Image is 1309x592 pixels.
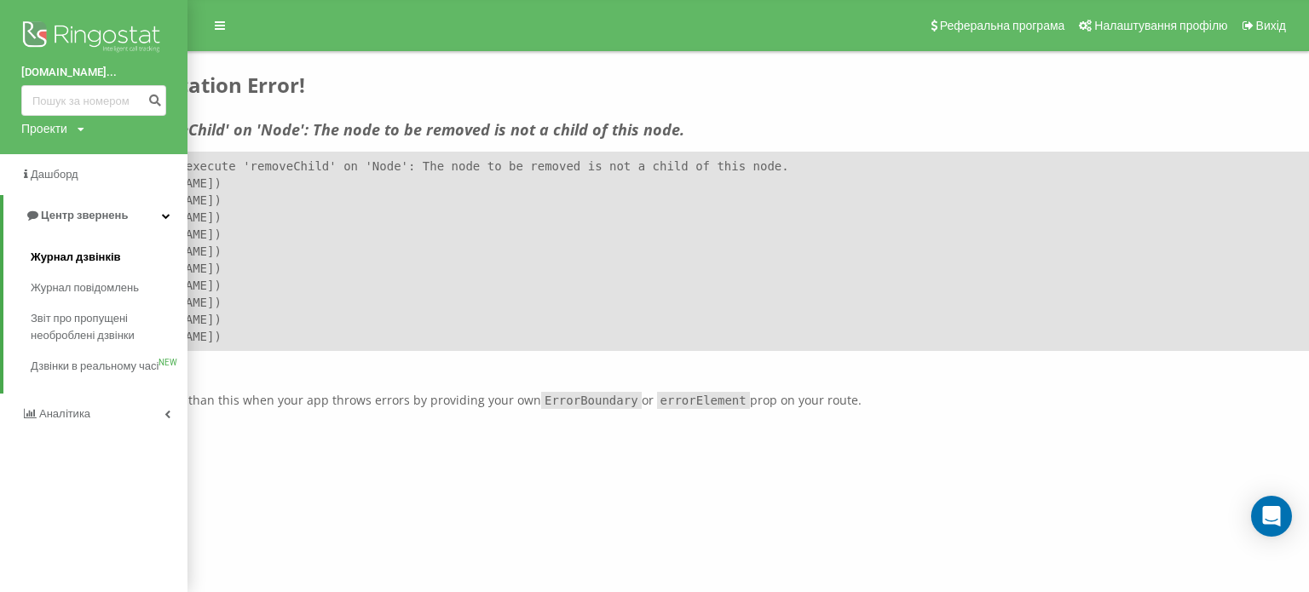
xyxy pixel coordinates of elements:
[1251,496,1292,537] div: Open Intercom Messenger
[31,273,187,303] a: Журнал повідомлень
[31,168,78,181] span: Дашборд
[21,120,67,137] div: Проекти
[41,209,128,221] span: Центр звернень
[940,19,1065,32] span: Реферальна програма
[3,195,187,236] a: Центр звернень
[21,17,166,60] img: Ringostat logo
[31,242,187,273] a: Журнал дзвінків
[541,392,642,409] code: ErrorBoundary
[31,351,187,382] a: Дзвінки в реальному часіNEW
[1094,19,1227,32] span: Налаштування профілю
[21,85,166,116] input: Пошук за номером
[1256,19,1286,32] span: Вихід
[21,64,166,81] a: [DOMAIN_NAME]...
[657,392,750,409] code: errorElement
[31,310,179,344] span: Звіт про пропущені необроблені дзвінки
[39,407,90,420] span: Аналiтика
[31,249,121,266] span: Журнал дзвінків
[31,358,159,375] span: Дзвінки в реальному часі
[31,279,139,296] span: Журнал повідомлень
[31,303,187,351] a: Звіт про пропущені необроблені дзвінки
